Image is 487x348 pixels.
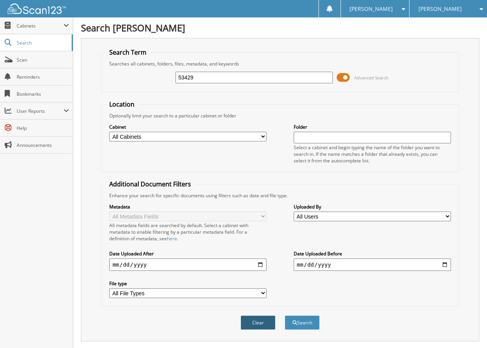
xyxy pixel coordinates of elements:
[17,142,69,148] span: Announcements
[349,7,393,11] span: [PERSON_NAME]
[109,222,267,242] div: All metadata fields are searched by default. Select a cabinet with metadata to enable filtering b...
[109,250,267,257] label: Date Uploaded After
[17,125,69,131] span: Help
[167,235,177,242] a: here
[354,75,389,81] span: Advanced Search
[17,74,69,80] span: Reminders
[294,250,451,257] label: Date Uploaded Before
[8,3,66,14] img: scan123-logo-white.svg
[418,7,462,11] span: [PERSON_NAME]
[105,48,150,57] legend: Search Term
[105,180,195,188] legend: Additional Document Filters
[105,112,454,119] div: Optionally limit your search to a particular cabinet or folder
[448,311,487,348] iframe: Chat Widget
[294,203,451,210] label: Uploaded By
[109,124,267,130] label: Cabinet
[105,60,454,67] div: Searches all cabinets, folders, files, metadata, and keywords
[105,192,454,199] div: Enhance your search for specific documents using filters such as date and file type.
[294,144,451,164] div: Select a cabinet and begin typing the name of the folder you want to search in. If the name match...
[241,315,275,330] button: Clear
[17,108,64,114] span: User Reports
[109,258,267,271] input: start
[81,21,479,34] h1: Search [PERSON_NAME]
[17,91,69,97] span: Bookmarks
[17,57,69,63] span: Scan
[17,22,64,29] span: Cabinets
[294,124,451,130] label: Folder
[294,258,451,271] input: end
[105,100,138,109] legend: Location
[109,203,267,210] label: Metadata
[109,280,267,287] label: File type
[285,315,320,330] button: Search
[17,40,68,46] span: Search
